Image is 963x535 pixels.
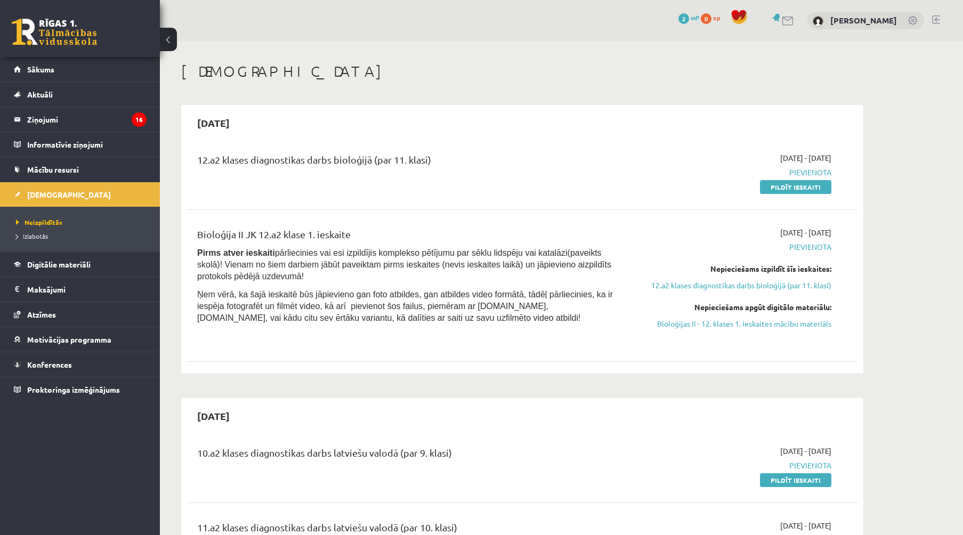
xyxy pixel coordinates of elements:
span: Aktuāli [27,90,53,99]
a: Rīgas 1. Tālmācības vidusskola [12,19,97,45]
span: Neizpildītās [16,218,62,226]
span: 2 [678,13,689,24]
span: [DEMOGRAPHIC_DATA] [27,190,111,199]
span: Digitālie materiāli [27,260,91,269]
span: Ņem vērā, ka šajā ieskaitē būs jāpievieno gan foto atbildes, gan atbildes video formātā, tādēļ pā... [197,290,613,322]
span: Motivācijas programma [27,335,111,344]
span: mP [691,13,699,22]
a: Pildīt ieskaiti [760,473,831,487]
div: 10.a2 klases diagnostikas darbs latviešu valodā (par 9. klasi) [197,445,614,465]
a: Digitālie materiāli [14,252,147,277]
span: Atzīmes [27,310,56,319]
a: [PERSON_NAME] [830,15,897,26]
h2: [DATE] [187,110,240,135]
span: Proktoringa izmēģinājums [27,385,120,394]
a: Neizpildītās [16,217,149,227]
span: xp [713,13,720,22]
span: Pievienota [630,460,831,471]
span: [DATE] - [DATE] [780,227,831,238]
a: Bioloģijas II - 12. klases 1. ieskaites mācību materiāls [630,318,831,329]
i: 16 [132,112,147,127]
span: [DATE] - [DATE] [780,520,831,531]
legend: Ziņojumi [27,107,147,132]
a: Mācību resursi [14,157,147,182]
a: 0 xp [701,13,725,22]
legend: Maksājumi [27,277,147,302]
a: Aktuāli [14,82,147,107]
span: Konferences [27,360,72,369]
a: Motivācijas programma [14,327,147,352]
span: Pievienota [630,167,831,178]
span: Pievienota [630,241,831,253]
a: Maksājumi [14,277,147,302]
legend: Informatīvie ziņojumi [27,132,147,157]
a: Atzīmes [14,302,147,327]
a: Konferences [14,352,147,377]
div: Bioloģija II JK 12.a2 klase 1. ieskaite [197,227,614,247]
span: Mācību resursi [27,165,79,174]
img: Eduards Maksimovs [813,16,823,27]
div: 12.a2 klases diagnostikas darbs bioloģijā (par 11. klasi) [197,152,614,172]
span: pārliecinies vai esi izpildījis komplekso pētījumu par sēklu lidspēju vai katalāzi(paveikts skolā... [197,248,611,281]
div: Nepieciešams izpildīt šīs ieskaites: [630,263,831,274]
div: Nepieciešams apgūt digitālo materiālu: [630,302,831,313]
strong: Pirms atver ieskaiti [197,248,275,257]
a: Izlabotās [16,231,149,241]
span: [DATE] - [DATE] [780,445,831,457]
a: [DEMOGRAPHIC_DATA] [14,182,147,207]
a: 12.a2 klases diagnostikas darbs bioloģijā (par 11. klasi) [630,280,831,291]
span: 0 [701,13,711,24]
a: Sākums [14,57,147,82]
a: Proktoringa izmēģinājums [14,377,147,402]
span: Sākums [27,64,54,74]
h2: [DATE] [187,403,240,428]
a: Pildīt ieskaiti [760,180,831,194]
span: [DATE] - [DATE] [780,152,831,164]
span: Izlabotās [16,232,48,240]
h1: [DEMOGRAPHIC_DATA] [181,62,863,80]
a: Ziņojumi16 [14,107,147,132]
a: Informatīvie ziņojumi [14,132,147,157]
a: 2 mP [678,13,699,22]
